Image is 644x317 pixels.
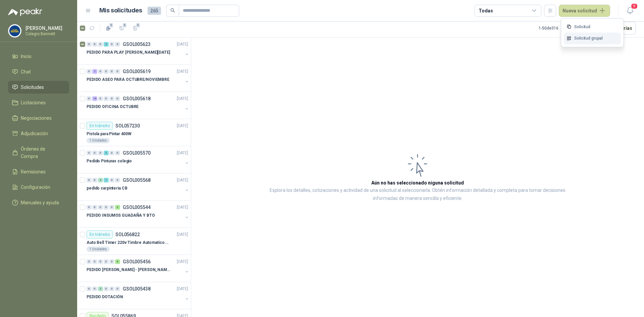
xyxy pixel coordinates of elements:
[87,49,170,56] p: PEDIDO PARA PLAY [PERSON_NAME][DATE]
[87,230,113,239] div: En tránsito
[109,286,114,291] div: 0
[123,96,151,101] p: GSOL005618
[103,23,114,34] button: 1
[104,42,109,47] div: 2
[104,178,109,182] div: 1
[115,96,120,101] div: 0
[87,131,131,137] p: Pistola para Pintar 400W
[92,205,97,210] div: 0
[99,6,142,15] h1: Mis solicitudes
[177,150,188,156] p: [DATE]
[77,228,191,255] a: En tránsitoSOL056822[DATE] Auto Bell Timer 220v Timbre Automatico Para Colegios, Indust1 Unidades
[98,286,103,291] div: 2
[109,178,114,182] div: 0
[8,112,69,124] a: Negociaciones
[87,178,92,182] div: 0
[109,259,114,264] div: 0
[87,203,190,225] a: 0 0 0 0 0 3 GSOL005544[DATE] PEDIDO INSUMOS GUADAÑA Y BTO
[98,151,103,155] div: 0
[25,26,67,31] p: [PERSON_NAME]
[8,8,42,16] img: Logo peakr
[87,138,110,143] div: 1 Unidades
[92,96,97,101] div: 16
[87,205,92,210] div: 0
[123,259,151,264] p: GSOL005456
[170,8,175,13] span: search
[87,42,92,47] div: 0
[115,178,120,182] div: 0
[136,22,141,28] span: 1
[98,205,103,210] div: 0
[109,42,114,47] div: 0
[21,199,59,206] span: Manuales y ayuda
[87,185,127,192] p: pedido carpinteria CB
[115,232,140,237] p: SOL056822
[115,69,120,74] div: 0
[87,69,92,74] div: 0
[115,151,120,155] div: 0
[177,68,188,75] p: [DATE]
[104,69,109,74] div: 0
[104,96,109,101] div: 0
[148,7,161,15] span: 265
[123,69,151,74] p: GSOL005619
[87,212,155,219] p: PEDIDO INSUMOS GUADAÑA Y BTO
[87,67,190,89] a: 0 2 0 0 0 0 GSOL005619[DATE] PEDIDO ASEO PARA OCTUBRE/NOVIEMBRE
[8,127,69,140] a: Adjudicación
[109,205,114,210] div: 0
[87,286,92,291] div: 0
[177,259,188,265] p: [DATE]
[109,22,114,28] span: 1
[92,259,97,264] div: 0
[104,259,109,264] div: 0
[21,114,52,122] span: Negociaciones
[21,168,46,175] span: Remisiones
[8,165,69,178] a: Remisiones
[115,286,120,291] div: 0
[479,7,493,14] div: Todas
[177,41,188,48] p: [DATE]
[8,50,69,63] a: Inicio
[109,151,114,155] div: 0
[92,286,97,291] div: 0
[8,143,69,163] a: Órdenes de Compra
[123,178,151,182] p: GSOL005568
[8,96,69,109] a: Licitaciones
[25,32,67,36] p: Colegio Bennett
[21,99,46,106] span: Licitaciones
[87,104,139,110] p: PEDIDO OFICINA OCTUBRE
[21,53,32,60] span: Inicio
[92,178,97,182] div: 0
[631,3,638,9] span: 9
[21,183,50,191] span: Configuración
[104,151,109,155] div: 3
[87,95,190,116] a: 0 16 0 0 0 0 GSOL005618[DATE] PEDIDO OFICINA OCTUBRE
[87,158,132,164] p: Pedido Pinturas colegio
[21,145,63,160] span: Órdenes de Compra
[115,42,120,47] div: 0
[104,286,109,291] div: 0
[122,22,127,28] span: 1
[104,205,109,210] div: 0
[123,42,151,47] p: GSOL005623
[123,286,151,291] p: GSOL005438
[177,286,188,292] p: [DATE]
[177,177,188,183] p: [DATE]
[177,96,188,102] p: [DATE]
[123,205,151,210] p: GSOL005544
[87,247,110,252] div: 1 Unidades
[87,151,92,155] div: 0
[109,69,114,74] div: 0
[87,76,169,83] p: PEDIDO ASEO PARA OCTUBRE/NOVIEMBRE
[21,84,44,91] span: Solicitudes
[8,181,69,194] a: Configuración
[115,259,120,264] div: 6
[87,40,190,62] a: 0 0 0 2 0 0 GSOL005623[DATE] PEDIDO PARA PLAY [PERSON_NAME][DATE]
[123,151,151,155] p: GSOL005570
[87,259,92,264] div: 0
[115,205,120,210] div: 3
[130,23,141,34] button: 1
[87,285,190,306] a: 0 0 2 0 0 0 GSOL005438[DATE] PEDIDO DOTACIÓN
[559,5,610,17] button: Nueva solicitud
[87,122,113,130] div: En tránsito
